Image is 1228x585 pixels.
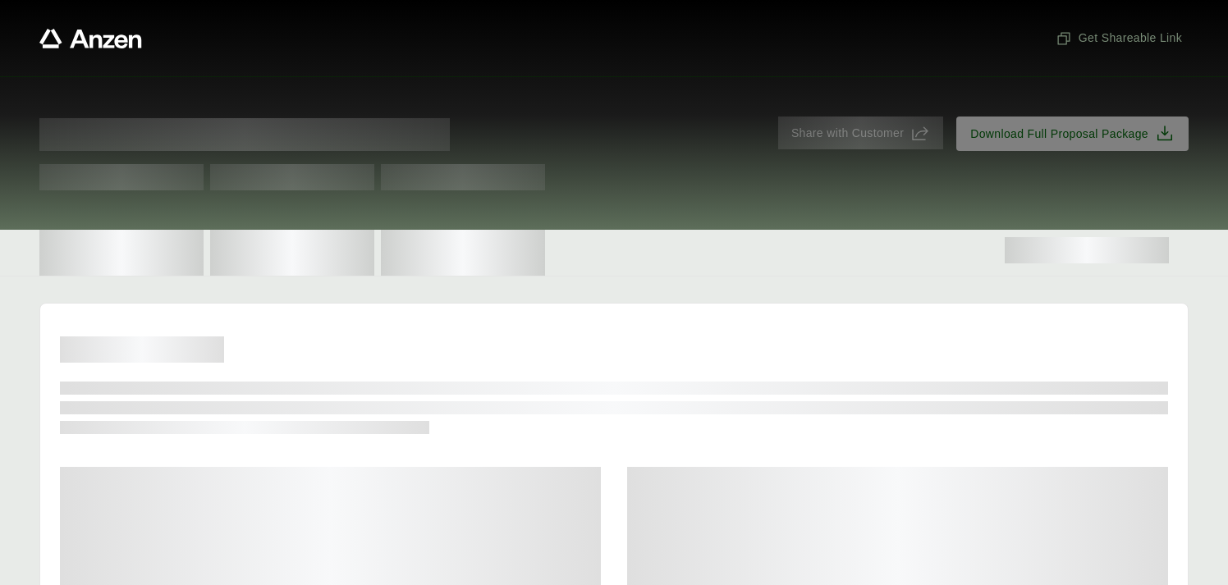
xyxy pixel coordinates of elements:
[39,118,450,151] span: Proposal for
[1049,23,1189,53] button: Get Shareable Link
[39,164,204,190] span: Test
[791,125,904,142] span: Share with Customer
[210,164,374,190] span: Test
[381,164,545,190] span: Test
[1056,30,1182,47] span: Get Shareable Link
[39,29,142,48] a: Anzen website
